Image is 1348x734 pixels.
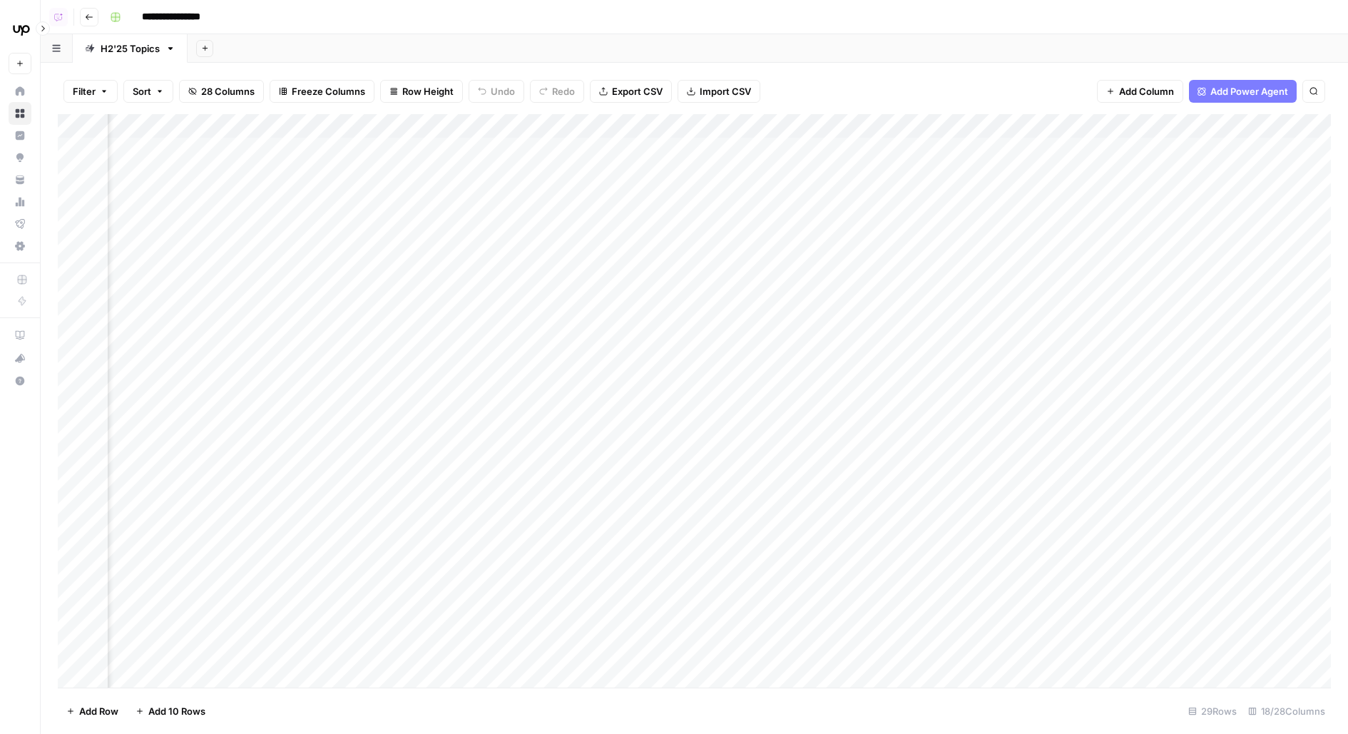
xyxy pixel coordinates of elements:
[79,704,118,718] span: Add Row
[1183,700,1242,723] div: 29 Rows
[127,700,214,723] button: Add 10 Rows
[9,324,31,347] a: AirOps Academy
[201,84,255,98] span: 28 Columns
[380,80,463,103] button: Row Height
[590,80,672,103] button: Export CSV
[9,80,31,103] a: Home
[63,80,118,103] button: Filter
[1119,84,1174,98] span: Add Column
[1189,80,1297,103] button: Add Power Agent
[148,704,205,718] span: Add 10 Rows
[9,190,31,213] a: Usage
[73,84,96,98] span: Filter
[123,80,173,103] button: Sort
[292,84,365,98] span: Freeze Columns
[9,102,31,125] a: Browse
[9,16,34,42] img: Upwork Logo
[700,84,751,98] span: Import CSV
[133,84,151,98] span: Sort
[9,124,31,147] a: Insights
[491,84,515,98] span: Undo
[9,369,31,392] button: Help + Support
[179,80,264,103] button: 28 Columns
[1210,84,1288,98] span: Add Power Agent
[612,84,663,98] span: Export CSV
[9,213,31,235] a: Flightpath
[73,34,188,63] a: H2'25 Topics
[1097,80,1183,103] button: Add Column
[1242,700,1331,723] div: 18/28 Columns
[101,41,160,56] div: H2'25 Topics
[530,80,584,103] button: Redo
[678,80,760,103] button: Import CSV
[9,347,31,369] button: What's new?
[9,168,31,191] a: Your Data
[270,80,374,103] button: Freeze Columns
[9,235,31,258] a: Settings
[402,84,454,98] span: Row Height
[58,700,127,723] button: Add Row
[9,146,31,169] a: Opportunities
[552,84,575,98] span: Redo
[9,11,31,47] button: Workspace: Upwork
[469,80,524,103] button: Undo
